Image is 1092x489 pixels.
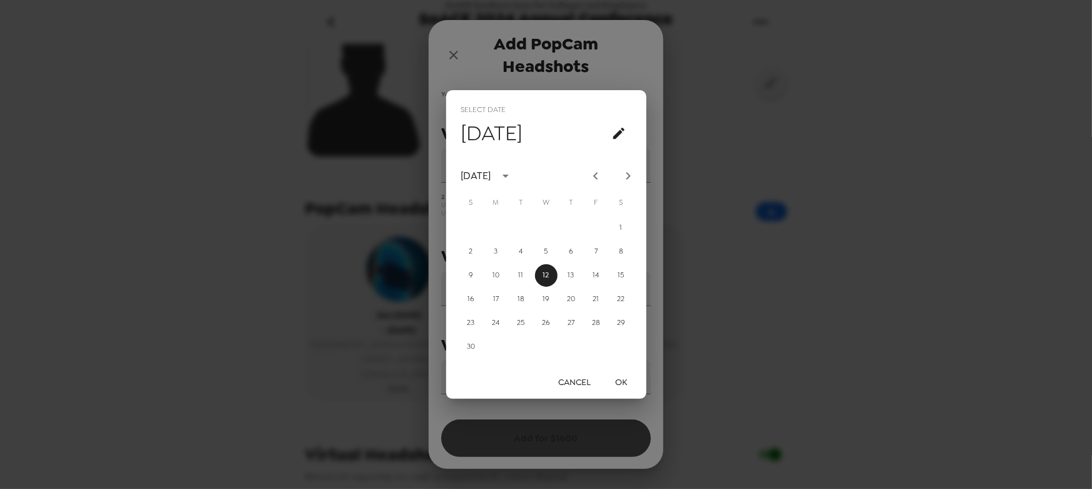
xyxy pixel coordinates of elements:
button: 15 [610,264,633,287]
button: 19 [535,288,558,311]
button: 29 [610,312,633,334]
button: 2 [460,240,482,263]
h4: [DATE] [461,120,523,147]
button: 25 [510,312,533,334]
button: 1 [610,217,633,239]
span: Select date [461,100,506,120]
button: 26 [535,312,558,334]
div: [DATE] [461,168,491,183]
button: 21 [585,288,608,311]
button: 30 [460,336,482,358]
button: calendar view is open, switch to year view [495,165,516,187]
button: OK [601,371,641,394]
button: 12 [535,264,558,287]
button: 6 [560,240,583,263]
span: Wednesday [535,190,558,215]
button: 10 [485,264,508,287]
span: Friday [585,190,608,215]
button: 23 [460,312,482,334]
button: 18 [510,288,533,311]
span: Sunday [460,190,482,215]
button: Cancel [554,371,596,394]
button: 22 [610,288,633,311]
button: 27 [560,312,583,334]
button: 4 [510,240,533,263]
button: 14 [585,264,608,287]
button: 11 [510,264,533,287]
span: Thursday [560,190,583,215]
span: Monday [485,190,508,215]
span: Tuesday [510,190,533,215]
button: Previous month [585,165,606,187]
button: 9 [460,264,482,287]
button: 20 [560,288,583,311]
span: Saturday [610,190,633,215]
button: 7 [585,240,608,263]
button: calendar view is open, go to text input view [606,121,631,146]
button: 24 [485,312,508,334]
button: 3 [485,240,508,263]
button: 5 [535,240,558,263]
button: 16 [460,288,482,311]
button: 8 [610,240,633,263]
button: Next month [618,165,639,187]
button: 13 [560,264,583,287]
button: 17 [485,288,508,311]
button: 28 [585,312,608,334]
